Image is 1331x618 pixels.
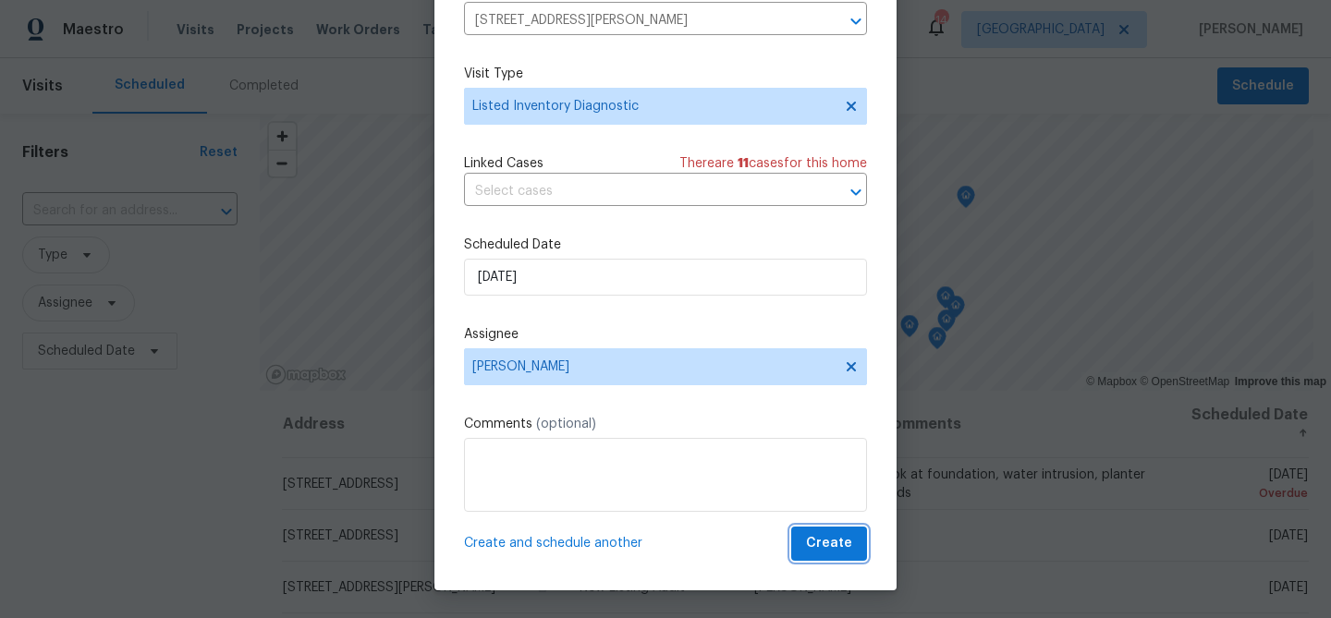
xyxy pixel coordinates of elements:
[472,359,835,374] span: [PERSON_NAME]
[464,259,867,296] input: M/D/YYYY
[679,154,867,173] span: There are case s for this home
[464,534,642,552] span: Create and schedule another
[464,65,867,83] label: Visit Type
[464,415,867,433] label: Comments
[806,532,852,555] span: Create
[738,157,749,170] span: 11
[464,154,543,173] span: Linked Cases
[791,527,867,561] button: Create
[472,97,832,115] span: Listed Inventory Diagnostic
[536,418,596,430] span: (optional)
[843,8,869,34] button: Open
[464,177,815,206] input: Select cases
[843,179,869,205] button: Open
[464,6,815,35] input: Enter in an address
[464,325,867,344] label: Assignee
[464,236,867,254] label: Scheduled Date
